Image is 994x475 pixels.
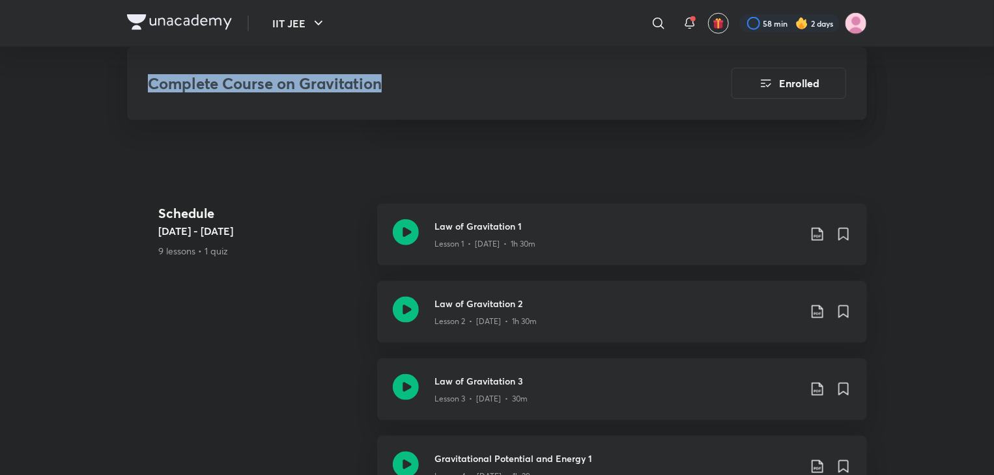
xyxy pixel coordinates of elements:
[845,12,867,34] img: Adah Patil Patil
[708,13,729,34] button: avatar
[148,74,658,93] h3: Complete Course on Gravitation
[434,374,799,388] h3: Law of Gravitation 3
[158,204,367,223] h4: Schedule
[434,219,799,233] h3: Law of Gravitation 1
[434,393,528,405] p: Lesson 3 • [DATE] • 30m
[377,281,867,359] a: Law of Gravitation 2Lesson 2 • [DATE] • 1h 30m
[434,297,799,310] h3: Law of Gravitation 2
[377,204,867,281] a: Law of Gravitation 1Lesson 1 • [DATE] • 1h 30m
[795,17,808,30] img: streak
[434,316,537,327] p: Lesson 2 • [DATE] • 1h 30m
[713,18,724,29] img: avatar
[158,244,367,258] p: 9 lessons • 1 quiz
[731,68,846,99] button: Enrolled
[434,452,799,465] h3: Gravitational Potential and Energy 1
[377,359,867,436] a: Law of Gravitation 3Lesson 3 • [DATE] • 30m
[127,14,232,30] img: Company Logo
[158,223,367,239] h5: [DATE] - [DATE]
[434,238,535,250] p: Lesson 1 • [DATE] • 1h 30m
[264,10,334,36] button: IIT JEE
[127,14,232,33] a: Company Logo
